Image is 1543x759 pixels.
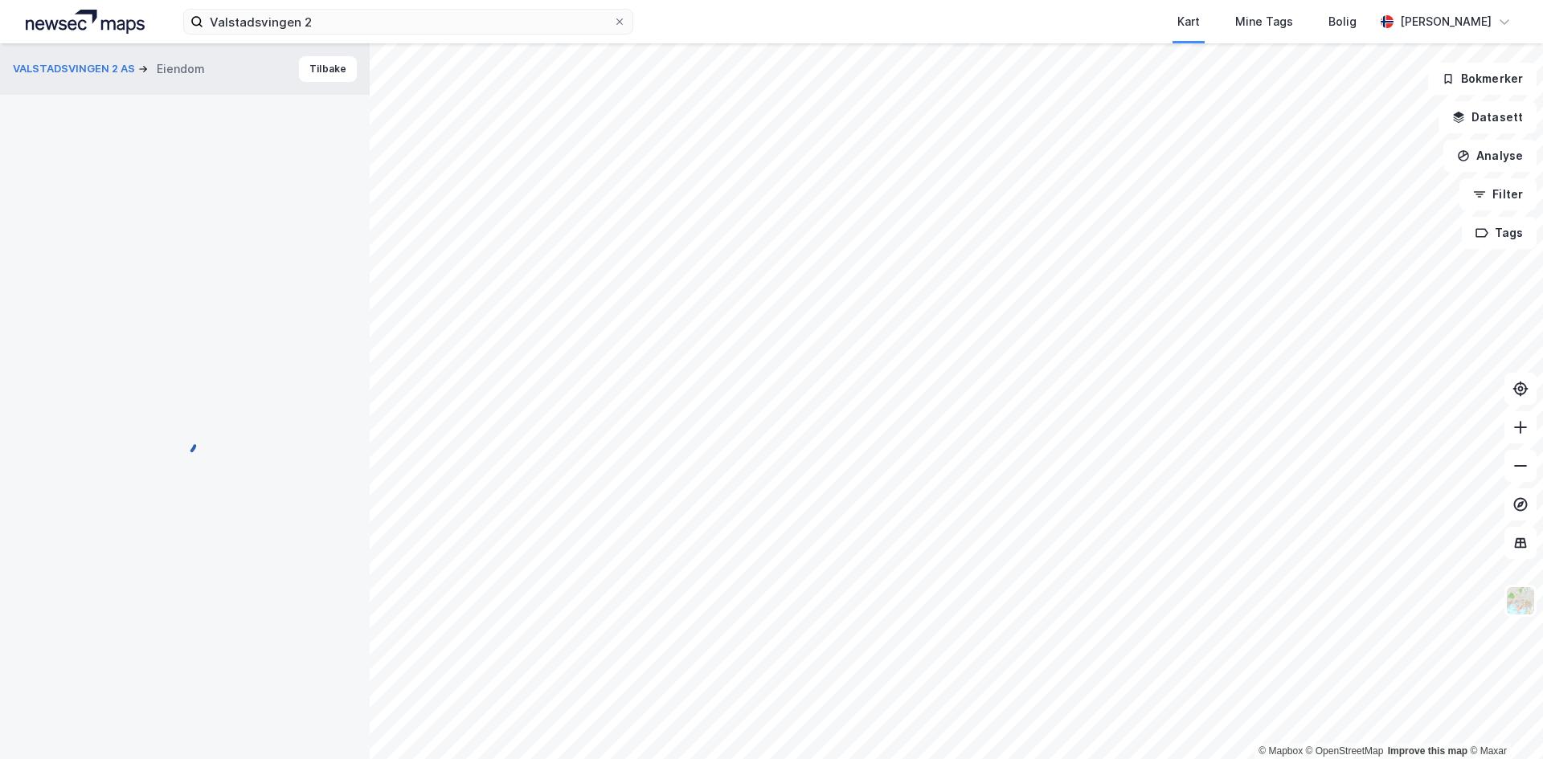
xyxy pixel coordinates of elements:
[13,61,138,77] button: VALSTADSVINGEN 2 AS
[1462,217,1537,249] button: Tags
[1439,101,1537,133] button: Datasett
[1328,12,1357,31] div: Bolig
[203,10,613,34] input: Søk på adresse, matrikkel, gårdeiere, leietakere eller personer
[1259,745,1303,757] a: Mapbox
[1505,586,1536,616] img: Z
[1463,682,1543,759] iframe: Chat Widget
[172,431,198,456] img: spinner.a6d8c91a73a9ac5275cf975e30b51cfb.svg
[1443,140,1537,172] button: Analyse
[1388,745,1467,757] a: Improve this map
[1177,12,1200,31] div: Kart
[299,56,357,82] button: Tilbake
[1306,745,1384,757] a: OpenStreetMap
[1400,12,1492,31] div: [PERSON_NAME]
[1459,178,1537,210] button: Filter
[26,10,145,34] img: logo.a4113a55bc3d86da70a041830d287a7e.svg
[157,59,205,79] div: Eiendom
[1235,12,1293,31] div: Mine Tags
[1428,63,1537,95] button: Bokmerker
